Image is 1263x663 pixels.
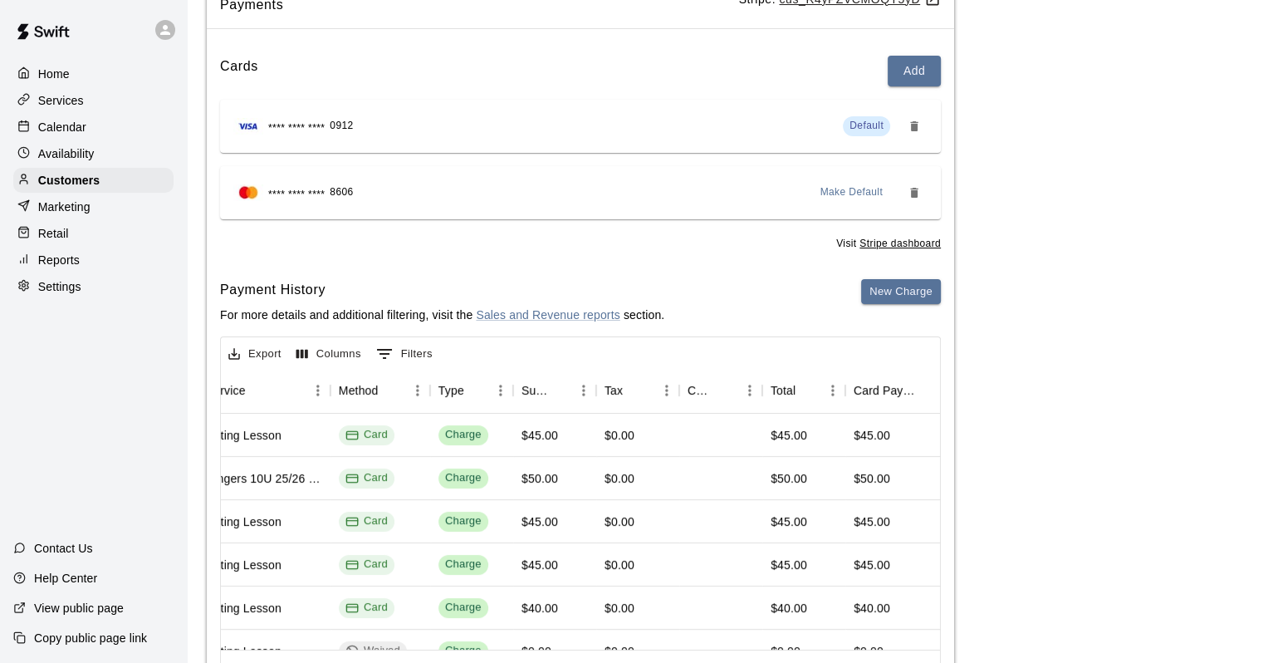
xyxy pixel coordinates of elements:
button: Sort [623,379,646,402]
p: Services [38,92,84,109]
div: $0.00 [771,643,800,660]
div: Charge [445,470,482,486]
p: Copy public page link [34,630,147,646]
div: $0.00 [605,557,634,573]
div: Hitting Lesson [206,600,281,616]
div: $45.00 [521,557,558,573]
p: Home [38,66,70,82]
button: Remove [901,113,928,140]
div: Card [345,427,388,443]
button: Sort [795,379,819,402]
div: Subtotal [521,367,548,414]
div: $45.00 [854,513,890,530]
button: Make Default [814,179,890,206]
span: 0912 [330,118,353,135]
a: Stripe dashboard [859,238,941,249]
button: Sort [378,379,401,402]
button: Menu [488,378,513,403]
button: Show filters [372,341,437,367]
a: Reports [13,248,174,273]
div: Charge [445,427,482,443]
a: Home [13,61,174,86]
div: $40.00 [854,600,890,616]
div: $40.00 [521,600,558,616]
span: Visit [836,236,941,253]
span: 8606 [330,184,353,201]
button: Sort [464,379,487,402]
button: New Charge [861,279,941,305]
div: $0.00 [605,470,634,487]
button: Export [224,341,286,367]
div: $0.00 [605,600,634,616]
div: Type [430,367,513,414]
button: Sort [922,379,945,402]
div: $50.00 [771,470,807,487]
div: Total [771,367,795,414]
div: $45.00 [521,427,558,444]
div: $45.00 [771,513,807,530]
p: Marketing [38,199,91,215]
p: For more details and additional filtering, visit the section. [220,307,664,323]
h6: Cards [220,56,258,86]
div: Charge [445,557,482,572]
a: Sales and Revenue reports [476,308,619,322]
div: Card [345,557,388,572]
div: Card [345,600,388,616]
div: Subtotal [513,367,596,414]
div: Hitting Lesson [206,643,281,660]
button: Menu [571,378,596,403]
div: Method [339,367,379,414]
h6: Payment History [220,279,664,301]
img: Credit card brand logo [233,184,263,201]
a: Availability [13,141,174,166]
a: Customers [13,168,174,193]
button: Menu [405,378,430,403]
div: $45.00 [771,427,807,444]
a: Marketing [13,194,174,219]
div: Charge [445,600,482,616]
button: Sort [714,379,737,402]
div: $45.00 [521,513,558,530]
div: Custom Fee [679,367,762,414]
a: Calendar [13,115,174,140]
p: Settings [38,278,81,295]
div: $45.00 [854,557,890,573]
button: Remove [901,179,928,206]
div: Total [762,367,845,414]
div: Tax [596,367,679,414]
a: Services [13,88,174,113]
div: $0.00 [605,513,634,530]
div: Hitting Lesson [206,557,281,573]
div: Dingers 10U 25/26 - Wilmot [206,470,322,487]
button: Menu [306,378,330,403]
div: $0.00 [605,427,634,444]
div: Charge [445,513,482,529]
div: Custom Fee [688,367,714,414]
span: Default [849,120,884,131]
div: Hitting Lesson [206,513,281,530]
div: $45.00 [854,427,890,444]
div: Card Payment [845,367,970,414]
button: Menu [737,378,762,403]
div: Card [345,513,388,529]
img: Credit card brand logo [233,118,263,135]
div: $40.00 [771,600,807,616]
div: Type [438,367,464,414]
button: Select columns [292,341,365,367]
p: View public page [34,600,124,616]
p: Help Center [34,570,97,587]
p: Contact Us [34,540,93,557]
div: Hitting Lesson [206,427,281,444]
p: Retail [38,225,69,242]
div: $0.00 [854,643,884,660]
p: Reports [38,252,80,268]
a: Settings [13,274,174,299]
p: Calendar [38,119,86,135]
